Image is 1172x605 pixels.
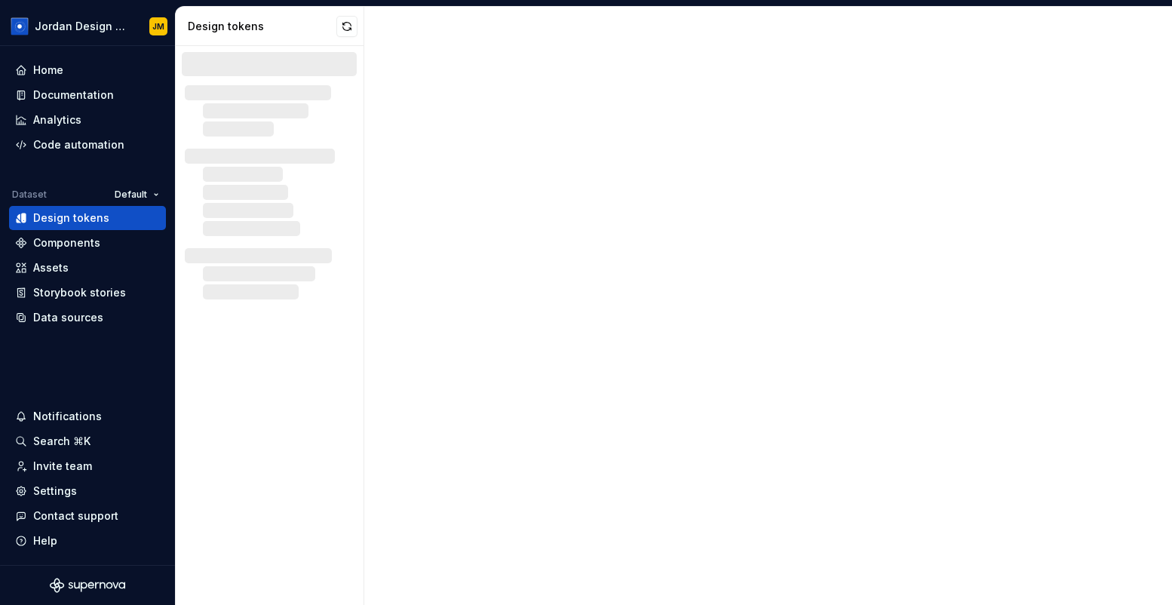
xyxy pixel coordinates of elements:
[188,19,336,34] div: Design tokens
[33,409,102,424] div: Notifications
[33,285,126,300] div: Storybook stories
[33,137,124,152] div: Code automation
[9,108,166,132] a: Analytics
[12,189,47,201] div: Dataset
[33,434,91,449] div: Search ⌘K
[108,184,166,205] button: Default
[9,479,166,503] a: Settings
[9,454,166,478] a: Invite team
[33,484,77,499] div: Settings
[33,459,92,474] div: Invite team
[9,256,166,280] a: Assets
[9,83,166,107] a: Documentation
[9,231,166,255] a: Components
[33,63,63,78] div: Home
[11,17,29,35] img: 049812b6-2877-400d-9dc9-987621144c16.png
[152,20,164,32] div: JM
[33,235,100,250] div: Components
[9,404,166,428] button: Notifications
[9,281,166,305] a: Storybook stories
[3,10,172,42] button: Jordan Design SystemJM
[9,58,166,82] a: Home
[33,112,81,127] div: Analytics
[33,508,118,524] div: Contact support
[9,206,166,230] a: Design tokens
[115,189,147,201] span: Default
[33,210,109,226] div: Design tokens
[9,529,166,553] button: Help
[9,429,166,453] button: Search ⌘K
[50,578,125,593] svg: Supernova Logo
[9,133,166,157] a: Code automation
[9,306,166,330] a: Data sources
[9,504,166,528] button: Contact support
[35,19,131,34] div: Jordan Design System
[33,533,57,548] div: Help
[33,310,103,325] div: Data sources
[33,260,69,275] div: Assets
[33,88,114,103] div: Documentation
